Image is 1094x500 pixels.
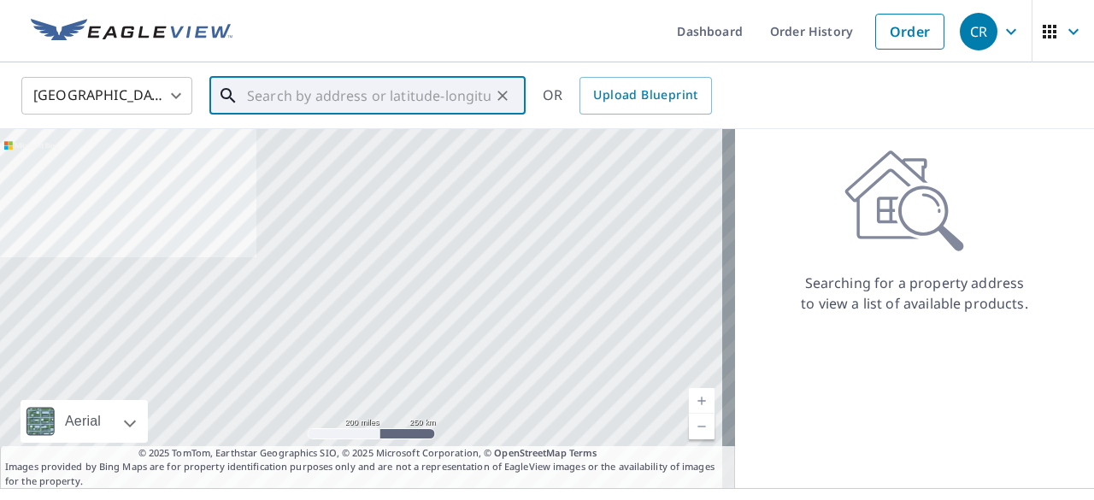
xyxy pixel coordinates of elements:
[138,446,597,461] span: © 2025 TomTom, Earthstar Geographics SIO, © 2025 Microsoft Corporation, ©
[491,84,515,108] button: Clear
[579,77,711,115] a: Upload Blueprint
[689,388,715,414] a: Current Level 5, Zoom In
[800,273,1029,314] p: Searching for a property address to view a list of available products.
[875,14,944,50] a: Order
[543,77,712,115] div: OR
[494,446,566,459] a: OpenStreetMap
[569,446,597,459] a: Terms
[593,85,697,106] span: Upload Blueprint
[689,414,715,439] a: Current Level 5, Zoom Out
[60,400,106,443] div: Aerial
[21,72,192,120] div: [GEOGRAPHIC_DATA]
[21,400,148,443] div: Aerial
[31,19,232,44] img: EV Logo
[960,13,997,50] div: CR
[247,72,491,120] input: Search by address or latitude-longitude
